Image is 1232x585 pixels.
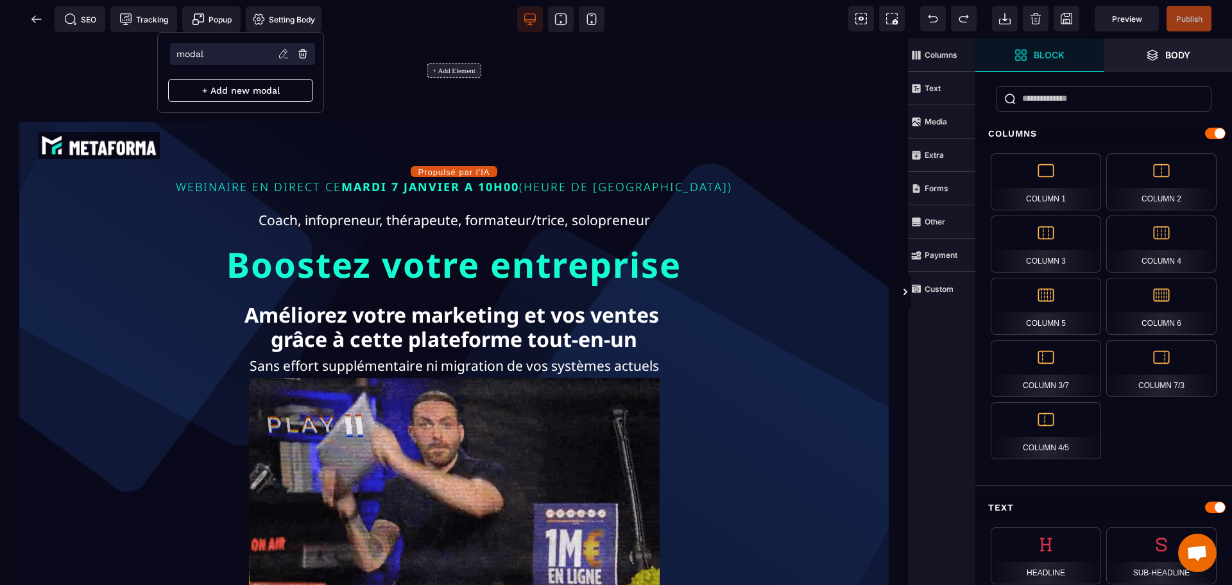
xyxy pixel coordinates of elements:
[1095,6,1159,31] span: Preview
[925,284,954,294] strong: Custom
[192,13,232,26] span: Popup
[925,50,957,60] strong: Columns
[411,128,497,139] button: Propulsé par l'IA
[975,122,1232,146] div: Columns
[991,340,1101,397] div: Column 3/7
[951,6,977,31] span: Redo
[168,79,313,102] p: + Add new modal
[64,13,96,26] span: SEO
[975,273,988,312] span: Toggle Views
[908,72,975,105] span: Text
[1167,6,1211,31] span: Save
[908,172,975,205] span: Forms
[176,49,203,59] p: modal
[1106,340,1217,397] div: Column 7/3
[1104,38,1232,72] span: Open Layers
[1165,50,1190,60] strong: Body
[925,217,945,226] strong: Other
[121,316,787,339] text: Sans effort supplémentaire ni migration de vos systèmes actuels
[1023,6,1048,31] span: Clear
[1176,14,1202,24] span: Publish
[63,139,846,159] p: WEBINAIRE EN DIRECT CE (HEURE DE [GEOGRAPHIC_DATA])
[920,6,946,31] span: Undo
[908,105,975,139] span: Media
[991,278,1101,335] div: Column 5
[110,6,177,32] span: Tracking code
[249,339,660,570] img: 1a86d00ba3cf512791b52cd22d41398a_VSL_-_MetaForma_Draft_06-low.gif
[1112,14,1142,24] span: Preview
[1034,50,1065,60] strong: Block
[55,6,105,32] span: Seo meta data
[38,94,160,121] img: abe9e435164421cb06e33ef15842a39e_e5ef653356713f0d7dd3797ab850248d_Capture_d%E2%80%99e%CC%81cran_2...
[121,261,787,317] text: Améliorez votre marketing et vos ventes grâce à cette plateforme tout-en-un
[121,171,787,193] text: Coach, infopreneur, thérapeute, formateur/trice, solopreneur
[925,150,944,160] strong: Extra
[908,139,975,172] span: Extra
[925,183,948,193] strong: Forms
[1178,534,1217,572] div: Mở cuộc trò chuyện
[879,6,905,31] span: Screenshot
[925,83,941,93] strong: Text
[517,6,543,32] span: View desktop
[991,527,1101,584] div: Headline
[548,6,574,32] span: View tablet
[24,6,49,32] span: Back
[925,250,957,260] strong: Payment
[182,6,241,32] span: Create Alert Modal
[119,13,168,26] span: Tracking
[925,117,947,126] strong: Media
[908,205,975,239] span: Other
[908,272,975,305] span: Custom Block
[1106,278,1217,335] div: Column 6
[246,6,321,32] span: Favicon
[975,38,1104,72] span: Open Blocks
[1054,6,1079,31] span: Save
[975,496,1232,520] div: Text
[1106,153,1217,210] div: Column 2
[992,6,1018,31] span: Open Import Webpage
[908,239,975,272] span: Payment
[1106,527,1217,584] div: Sub-headline
[1106,216,1217,273] div: Column 4
[848,6,874,31] span: View components
[252,13,315,26] span: Setting Body
[341,140,519,156] span: MARDI 7 JANVIER A 10H00
[991,402,1101,459] div: Column 4/5
[991,216,1101,273] div: Column 3
[579,6,604,32] span: View mobile
[991,153,1101,210] div: Column 1
[63,202,846,250] p: Boostez votre entreprise
[908,38,975,72] span: Columns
